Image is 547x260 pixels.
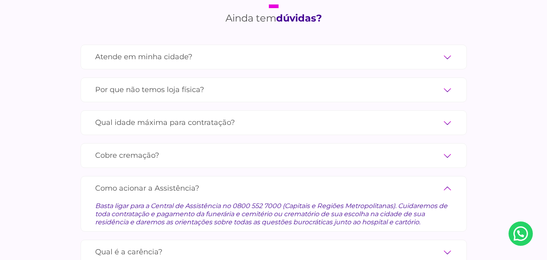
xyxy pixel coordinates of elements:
label: Como acionar a Assistência? [95,181,452,196]
label: Qual idade máxima para contratação? [95,116,452,130]
div: Basta ligar para a Central de Assistência no 0800 552 7000 (Capitais e Regiões Metropolitanas). C... [95,196,452,226]
label: Qual é a carência? [95,245,452,259]
h2: Ainda tem [226,4,322,24]
label: Cobre cremação? [95,148,452,163]
label: Atende em minha cidade? [95,50,452,64]
a: Nosso Whatsapp [509,221,533,246]
strong: dúvidas? [276,12,322,24]
label: Por que não temos loja física? [95,83,452,97]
